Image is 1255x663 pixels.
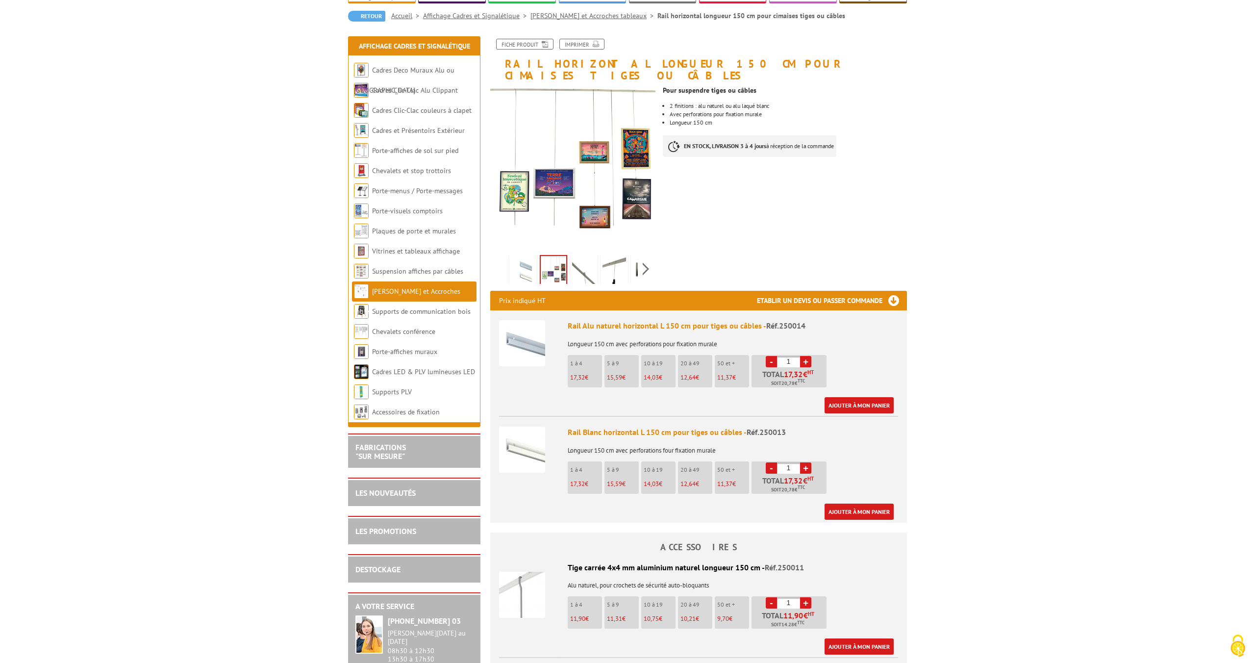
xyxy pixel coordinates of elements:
[717,601,749,608] p: 50 et +
[372,146,458,155] a: Porte-affiches de sol sur pied
[372,166,451,175] a: Chevalets et stop trottoirs
[808,611,814,617] sup: HT
[354,384,369,399] img: Supports PLV
[354,344,369,359] img: Porte-affiches muraux
[807,369,814,376] sup: HT
[717,360,749,367] p: 50 et +
[355,442,406,461] a: FABRICATIONS"Sur Mesure"
[499,427,545,473] img: Rail Blanc horizontal L 150 cm pour tiges ou câbles
[354,103,369,118] img: Cadres Clic-Clac couleurs à clapet
[568,427,898,438] div: Rail Blanc horizontal L 150 cm pour tiges ou câbles -
[372,307,471,316] a: Supports de communication bois
[798,378,805,383] sup: TTC
[680,614,696,623] span: 10,21
[372,86,458,95] a: Cadres Clic-Clac Alu Clippant
[568,440,898,454] p: Longueur 150 cm avec perforations four fixation murale
[559,39,604,50] a: Imprimer
[781,380,795,387] span: 20,78
[644,466,676,473] p: 10 à 19
[607,481,639,487] p: €
[372,126,465,135] a: Cadres et Présentoirs Extérieur
[607,615,639,622] p: €
[670,103,907,109] p: 2 finitions : alu naturel ou alu laqué blanc
[771,486,805,494] span: Soit €
[511,257,535,287] img: cimaises_250014_1.jpg
[541,256,566,286] img: 250014_rail_alu_horizontal_tiges_cables.jpg
[766,321,805,331] span: Réf.250014
[499,320,545,366] img: Rail Alu naturel horizontal L 150 cm pour tiges ou câbles
[825,638,894,655] a: Ajouter à mon panier
[372,387,412,396] a: Supports PLV
[354,66,454,95] a: Cadres Deco Muraux Alu ou [GEOGRAPHIC_DATA]
[372,408,440,416] a: Accessoires de fixation
[757,291,907,310] h3: Etablir un devis ou passer commande
[607,360,639,367] p: 5 à 9
[717,373,732,382] span: 11,37
[644,373,659,382] span: 14,03
[570,601,602,608] p: 1 à 4
[354,244,369,258] img: Vitrines et tableaux affichage
[359,42,470,51] a: Affichage Cadres et Signalétique
[607,601,639,608] p: 5 à 9
[644,481,676,487] p: €
[663,87,907,93] p: Pour suspendre tiges ou câbles
[499,572,545,618] img: Tige carrée 4x4 mm aluminium naturel longueur 150 cm
[747,427,786,437] span: Réf.250013
[825,397,894,413] a: Ajouter à mon panier
[680,615,712,622] p: €
[825,504,894,520] a: Ajouter à mon panier
[717,466,749,473] p: 50 et +
[602,257,626,287] img: rail_cimaise_horizontal_fixation_installation_cadre_decoration_tableau_vernissage_exposition_affi...
[797,620,804,625] sup: TTC
[717,615,749,622] p: €
[570,360,602,367] p: 1 à 4
[354,123,369,138] img: Cadres et Présentoirs Extérieur
[354,364,369,379] img: Cadres LED & PLV lumineuses LED
[530,11,657,20] a: [PERSON_NAME] et Accroches tableaux
[355,615,383,654] img: widget-service.jpg
[766,356,777,367] a: -
[670,111,907,117] li: Avec perforations pour fixation murale
[354,204,369,218] img: Porte-visuels comptoirs
[496,39,553,50] a: Fiche produit
[568,334,898,348] p: Longueur 150 cm avec perforations pour fixation murale
[372,347,437,356] a: Porte-affiches muraux
[717,374,749,381] p: €
[717,480,732,488] span: 11,37
[372,106,472,115] a: Cadres Clic-Clac couleurs à clapet
[355,526,416,536] a: LES PROMOTIONS
[807,475,814,482] sup: HT
[803,477,807,484] span: €
[570,373,585,382] span: 17,32
[680,373,696,382] span: 12,64
[354,284,369,299] img: Cimaises et Accroches tableaux
[570,615,602,622] p: €
[499,562,898,573] div: Tige carrée 4x4 mm aluminium naturel longueur 150 cm -
[754,612,827,629] p: Total
[570,481,602,487] p: €
[607,374,639,381] p: €
[781,621,794,629] span: 14.28
[680,374,712,381] p: €
[754,370,827,387] p: Total
[798,484,805,490] sup: TTC
[784,370,803,378] span: 17,32
[783,612,803,619] span: 11,90
[680,601,712,608] p: 20 à 49
[372,227,456,235] a: Plaques de porte et murales
[633,257,656,287] img: rail_cimaise_horizontal_fixation_installation_cadre_decoration_tableau_vernissage_exposition_affi...
[1221,630,1255,663] button: Cookies (fenêtre modale)
[372,327,435,336] a: Chevalets conférence
[680,481,712,487] p: €
[354,287,460,316] a: [PERSON_NAME] et Accroches tableaux
[803,370,807,378] span: €
[754,477,827,494] p: Total
[663,135,836,157] p: à réception de la commande
[568,320,898,331] div: Rail Alu naturel horizontal L 150 cm pour tiges ou câbles -
[607,466,639,473] p: 5 à 9
[355,564,401,574] a: DESTOCKAGE
[766,597,777,609] a: -
[483,39,914,81] h1: Rail horizontal longueur 150 cm pour cimaises tiges ou câbles
[372,367,475,376] a: Cadres LED & PLV lumineuses LED
[423,11,530,20] a: Affichage Cadres et Signalétique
